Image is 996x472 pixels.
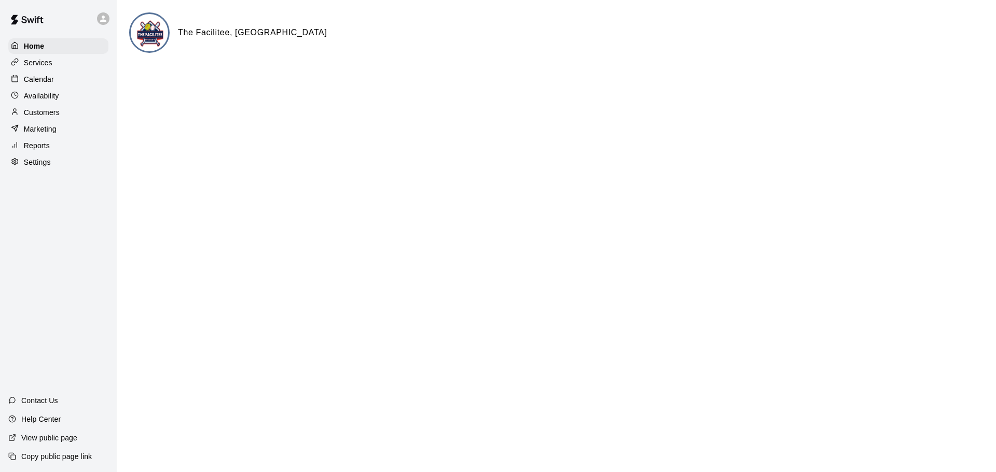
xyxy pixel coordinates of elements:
[131,14,170,53] img: The Facilitee, Little Elm logo
[24,140,50,151] p: Reports
[21,433,77,443] p: View public page
[24,41,45,51] p: Home
[8,38,108,54] a: Home
[8,71,108,87] a: Calendar
[24,91,59,101] p: Availability
[8,154,108,170] a: Settings
[21,395,58,406] p: Contact Us
[24,107,60,118] p: Customers
[8,138,108,153] a: Reports
[8,88,108,104] a: Availability
[21,414,61,424] p: Help Center
[8,121,108,137] a: Marketing
[24,124,57,134] p: Marketing
[24,74,54,84] p: Calendar
[24,58,52,68] p: Services
[8,55,108,70] a: Services
[24,157,51,167] p: Settings
[8,105,108,120] a: Customers
[21,451,92,462] p: Copy public page link
[178,26,327,39] h6: The Facilitee, [GEOGRAPHIC_DATA]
